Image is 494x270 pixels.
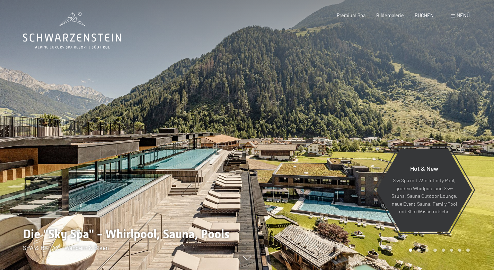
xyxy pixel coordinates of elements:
[466,249,470,252] div: Carousel Page 8
[425,249,429,252] div: Carousel Page 3
[433,249,437,252] div: Carousel Page 4
[406,249,469,252] div: Carousel Pagination
[415,12,434,18] a: BUCHEN
[458,249,461,252] div: Carousel Page 7
[409,249,412,252] div: Carousel Page 1 (Current Slide)
[337,12,365,18] a: Premium Spa
[391,177,457,216] p: Sky Spa mit 23m Infinity Pool, großem Whirlpool und Sky-Sauna, Sauna Outdoor Lounge, neue Event-S...
[376,148,473,232] a: Hot & New Sky Spa mit 23m Infinity Pool, großem Whirlpool und Sky-Sauna, Sauna Outdoor Lounge, ne...
[417,249,421,252] div: Carousel Page 2
[450,249,453,252] div: Carousel Page 6
[410,165,438,172] span: Hot & New
[457,12,470,18] span: Menü
[376,12,404,18] a: Bildergalerie
[442,249,445,252] div: Carousel Page 5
